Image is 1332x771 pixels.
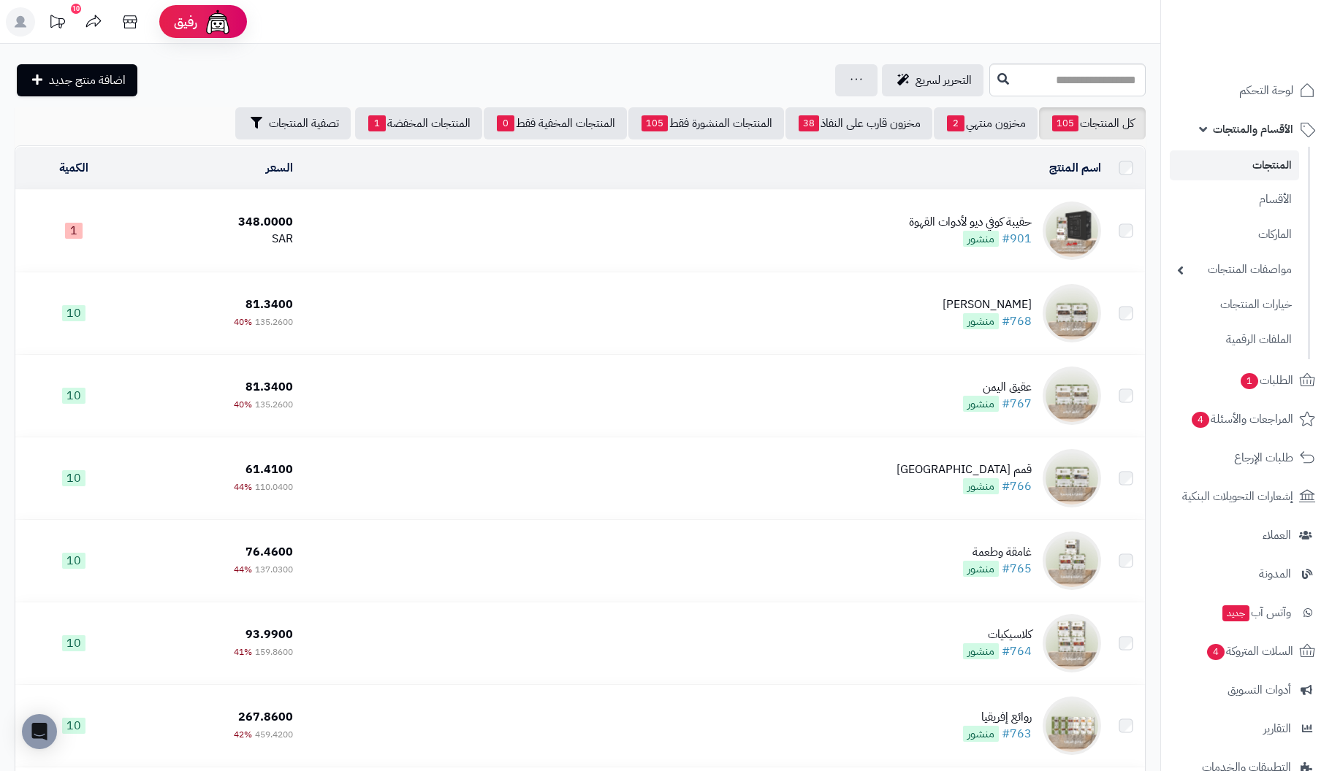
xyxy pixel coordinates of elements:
span: 10 [62,388,85,404]
span: إشعارات التحويلات البنكية [1182,486,1293,507]
span: 159.8600 [255,645,293,659]
a: السلات المتروكة4 [1170,634,1323,669]
a: طلبات الإرجاع [1170,440,1323,475]
span: لوحة التحكم [1239,80,1293,101]
span: أدوات التسويق [1228,680,1291,700]
span: 110.0400 [255,480,293,494]
div: غامقة وطعمة [963,544,1032,561]
div: 10 [71,4,81,14]
span: 1 [65,223,83,239]
span: 2 [947,115,964,131]
a: التقارير [1170,711,1323,746]
span: 61.4100 [246,461,293,478]
div: قمم [GEOGRAPHIC_DATA] [897,461,1032,478]
a: السعر [266,159,293,177]
a: الأقسام [1170,184,1299,215]
span: 42% [234,728,252,741]
a: التحرير لسريع [882,64,983,96]
span: المراجعات والأسئلة [1190,409,1293,429]
span: 10 [62,470,85,486]
span: منشور [963,726,999,742]
a: #766 [1002,477,1032,495]
a: المنتجات المخفضة1 [355,107,482,139]
a: تحديثات المنصة [39,7,75,40]
span: منشور [963,396,999,412]
span: 459.4200 [255,728,293,741]
span: 81.3400 [246,378,293,396]
span: 0 [497,115,514,131]
div: Open Intercom Messenger [22,714,57,749]
a: الملفات الرقمية [1170,324,1299,356]
span: السلات المتروكة [1206,641,1293,661]
a: مواصفات المنتجات [1170,254,1299,285]
span: 10 [62,635,85,651]
span: طلبات الإرجاع [1234,448,1293,468]
span: منشور [963,643,999,659]
a: #763 [1002,725,1032,743]
span: منشور [963,231,999,247]
span: 1 [368,115,386,131]
span: 44% [234,480,252,494]
img: روائع إفريقيا [1043,697,1101,755]
a: الكمية [59,159,88,177]
a: مخزون قارب على النفاذ38 [785,107,932,139]
span: 105 [642,115,668,131]
span: 135.2600 [255,315,293,329]
span: 1 [1240,372,1259,390]
span: الأقسام والمنتجات [1213,119,1293,139]
img: logo-2.png [1233,11,1318,42]
span: الطلبات [1239,370,1293,391]
a: #768 [1002,312,1032,330]
button: تصفية المنتجات [235,107,351,139]
a: خيارات المنتجات [1170,289,1299,321]
div: عقيق اليمن [963,379,1032,396]
a: #767 [1002,395,1032,413]
a: العملاء [1170,518,1323,553]
a: الطلبات1 [1170,363,1323,398]
span: اضافة منتج جديد [49,72,126,89]
span: منشور [963,478,999,494]
a: المنتجات المنشورة فقط105 [628,107,784,139]
span: 105 [1052,115,1078,131]
a: مخزون منتهي2 [934,107,1038,139]
img: تركيش توينز [1043,284,1101,342]
a: لوحة التحكم [1170,73,1323,108]
div: حقيبة كوفي ديو لأدوات القهوة [909,214,1032,231]
span: 137.0300 [255,563,293,576]
img: غامقة وطعمة [1043,532,1101,590]
span: 38 [799,115,819,131]
span: وآتس آب [1221,602,1291,623]
span: 135.2600 [255,398,293,411]
img: قمم إندونيسيا [1043,449,1101,507]
img: ai-face.png [203,7,232,37]
span: 81.3400 [246,296,293,313]
span: 10 [62,553,85,569]
a: #901 [1002,230,1032,248]
span: التقارير [1263,718,1291,739]
a: الماركات [1170,219,1299,250]
a: اسم المنتج [1049,159,1101,177]
span: منشور [963,313,999,329]
img: حقيبة كوفي ديو لأدوات القهوة [1043,202,1101,260]
div: كلاسيكيات [963,626,1032,643]
div: روائع إفريقيا [963,709,1032,726]
span: 40% [234,315,252,329]
a: #764 [1002,642,1032,660]
a: المراجعات والأسئلة4 [1170,402,1323,437]
span: 76.4600 [246,543,293,561]
span: 44% [234,563,252,576]
span: 4 [1206,643,1225,661]
img: كلاسيكيات [1043,614,1101,672]
span: 10 [62,718,85,734]
span: منشور [963,561,999,577]
a: كل المنتجات105 [1039,107,1146,139]
span: 10 [62,305,85,321]
span: 41% [234,645,252,659]
a: اضافة منتج جديد [17,64,137,96]
div: 348.0000 [138,214,293,231]
span: رفيق [174,13,197,31]
a: إشعارات التحويلات البنكية [1170,479,1323,514]
a: المنتجات المخفية فقط0 [484,107,627,139]
div: [PERSON_NAME] [943,296,1032,313]
a: أدوات التسويق [1170,672,1323,707]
